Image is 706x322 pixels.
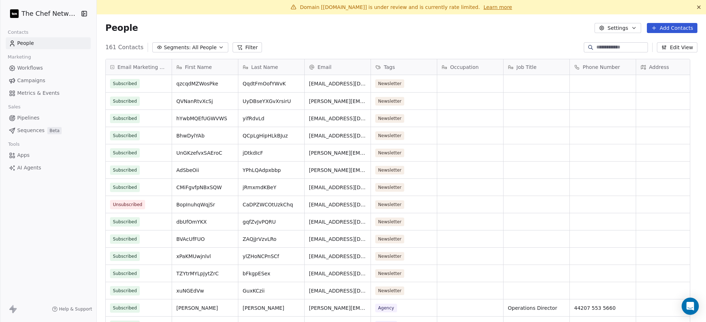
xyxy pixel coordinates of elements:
[176,270,219,277] span: TZYtrMYLpJytZrC
[243,270,270,277] span: bFkgpESex
[113,98,137,104] span: Subscribed
[508,304,557,312] span: Operations Director
[309,235,366,243] span: [EMAIL_ADDRESS][DOMAIN_NAME]
[243,115,264,122] span: yifRdvLd
[243,167,281,174] span: YPhLQAdpxbbp
[583,64,620,71] span: Phone Number
[309,80,366,87] span: [EMAIL_ADDRESS][DOMAIN_NAME]
[172,59,238,75] div: First Name
[17,77,45,84] span: Campaigns
[113,115,137,122] span: Subscribed
[6,87,91,99] a: Metrics & Events
[649,64,669,71] span: Address
[682,298,699,315] div: Open Intercom Messenger
[371,59,437,75] div: Tags
[6,112,91,124] a: Pipelines
[113,150,137,156] span: Subscribed
[243,201,293,208] span: CaDPZWCOtUzkChq
[17,39,34,47] span: People
[176,115,227,122] span: hYwbMQEfUGWVWS
[238,59,304,75] div: Last Name
[636,59,702,75] div: Address
[17,127,44,134] span: Sequences
[243,218,276,225] span: gqfZvJvPQRU
[6,75,91,87] a: Campaigns
[176,201,215,208] span: BopInuhqWqjSr
[113,288,137,294] span: Subscribed
[450,64,479,71] span: Occupation
[243,253,279,260] span: ylZHoNCPnSCf
[17,151,30,159] span: Apps
[185,64,212,71] span: First Name
[309,115,366,122] span: [EMAIL_ADDRESS][DOMAIN_NAME]
[113,184,137,191] span: Subscribed
[52,306,92,312] a: Help & Support
[243,132,288,139] span: QCpLgHipHLkBJuz
[251,64,278,71] span: Last Name
[243,287,264,294] span: GuxKCzii
[309,304,366,312] span: [PERSON_NAME][EMAIL_ADDRESS][PERSON_NAME][DOMAIN_NAME]
[243,304,284,312] span: [PERSON_NAME]
[300,4,480,10] span: Domain [[DOMAIN_NAME]] is under review and is currently rate limited.
[176,167,199,174] span: AdSbeOii
[17,64,43,72] span: Workflows
[243,149,263,157] span: jDtkdIcF
[6,162,91,174] a: AI Agents
[243,80,286,87] span: QqdtFmOofYWvK
[5,52,34,62] span: Marketing
[113,201,142,208] span: Unsubscribed
[17,164,41,172] span: AI Agents
[483,4,512,11] a: Learn more
[22,9,79,18] span: The Chef Network
[5,139,23,150] span: Tools
[318,64,331,71] span: Email
[176,80,218,87] span: qzcqdMZWosPke
[5,27,32,38] span: Contacts
[309,253,366,260] span: [EMAIL_ADDRESS][DOMAIN_NAME]
[176,149,222,157] span: UnGKzefvxSAEroC
[17,89,59,97] span: Metrics & Events
[657,42,697,52] button: Edit View
[113,80,137,87] span: Subscribed
[9,8,76,20] button: The Chef Network
[305,59,371,75] div: Email
[6,149,91,161] a: Apps
[570,59,636,75] div: Phone Number
[113,305,137,311] span: Subscribed
[309,201,366,208] span: [EMAIL_ADDRESS][DOMAIN_NAME]
[437,59,503,75] div: Occupation
[595,23,641,33] button: Settings
[59,306,92,312] span: Help & Support
[309,184,366,191] span: [EMAIL_ADDRESS][DOMAIN_NAME]
[309,132,366,139] span: [EMAIL_ADDRESS][DOMAIN_NAME]
[176,184,222,191] span: CMiFgvfpNBxSQW
[176,98,213,105] span: QVNanRtvXcSj
[105,43,143,52] span: 161 Contacts
[6,37,91,49] a: People
[243,184,276,191] span: jRmxmdKBeY
[118,64,167,71] span: Email Marketing Consent
[113,132,137,139] span: Subscribed
[6,62,91,74] a: Workflows
[384,64,395,71] span: Tags
[176,218,207,225] span: dbUfOmYKX
[176,287,204,294] span: xuNGEdVw
[647,23,697,33] button: Add Contacts
[192,44,216,51] span: All People
[309,167,366,174] span: [PERSON_NAME][EMAIL_ADDRESS][PERSON_NAME][DOMAIN_NAME]
[105,23,138,33] span: People
[10,9,19,18] img: 474584105_122107189682724606_8841237860839550609_n.jpg
[309,98,366,105] span: [PERSON_NAME][EMAIL_ADDRESS][DOMAIN_NAME]
[5,102,24,112] span: Sales
[574,304,616,312] span: 44207 553 5660
[17,114,39,122] span: Pipelines
[113,270,137,277] span: Subscribed
[243,98,291,105] span: UyDBseYXGvXrsirU
[176,132,205,139] span: BhwDylYAb
[309,287,366,294] span: [EMAIL_ADDRESS][DOMAIN_NAME]
[233,42,262,52] button: Filter
[516,64,536,71] span: Job Title
[176,253,211,260] span: xPaKMUwjnlvl
[113,167,137,173] span: Subscribed
[243,235,276,243] span: ZAQjJrVzvLRo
